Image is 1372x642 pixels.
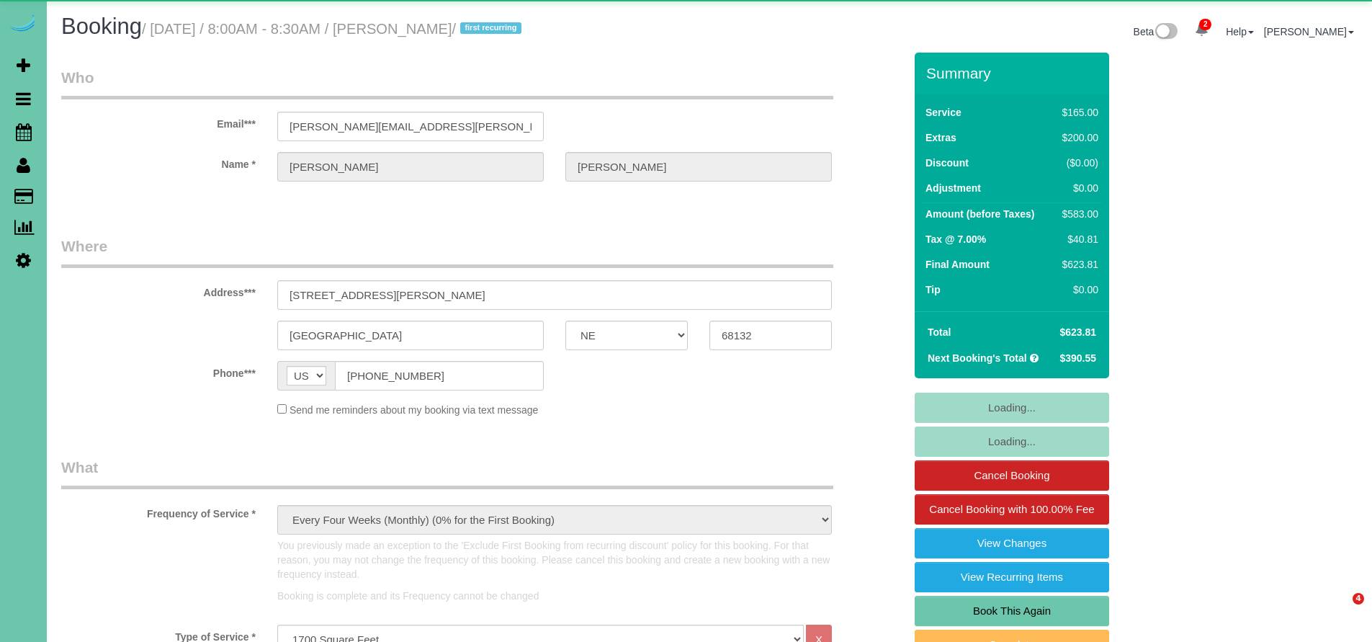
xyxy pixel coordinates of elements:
[915,460,1109,491] a: Cancel Booking
[61,67,833,99] legend: Who
[1134,26,1178,37] a: Beta
[925,232,986,246] label: Tax @ 7.00%
[925,181,981,195] label: Adjustment
[1057,105,1098,120] div: $165.00
[925,130,956,145] label: Extras
[61,236,833,268] legend: Where
[928,352,1027,364] strong: Next Booking's Total
[1188,14,1216,46] a: 2
[1264,26,1354,37] a: [PERSON_NAME]
[277,589,832,603] p: Booking is complete and its Frequency cannot be changed
[1059,352,1096,364] span: $390.55
[925,207,1034,221] label: Amount (before Taxes)
[1226,26,1254,37] a: Help
[61,457,833,489] legend: What
[1057,207,1098,221] div: $583.00
[915,596,1109,626] a: Book This Again
[925,257,990,272] label: Final Amount
[1057,130,1098,145] div: $200.00
[925,282,941,297] label: Tip
[1057,257,1098,272] div: $623.81
[61,14,142,39] span: Booking
[1353,593,1364,605] span: 4
[142,21,526,37] small: / [DATE] / 8:00AM - 8:30AM / [PERSON_NAME]
[925,156,969,170] label: Discount
[277,538,832,581] p: You previously made an exception to the 'Exclude First Booking from recurring discount' policy fo...
[915,494,1109,525] a: Cancel Booking with 100.00% Fee
[915,562,1109,592] a: View Recurring Items
[926,65,1102,81] h3: Summary
[1154,23,1178,42] img: New interface
[290,404,539,416] span: Send me reminders about my booking via text message
[1057,232,1098,246] div: $40.81
[928,326,951,338] strong: Total
[452,21,526,37] span: /
[50,501,266,521] label: Frequency of Service *
[1199,19,1211,30] span: 2
[1057,181,1098,195] div: $0.00
[1323,593,1358,628] iframe: Intercom live chat
[9,14,37,35] img: Automaid Logo
[1057,282,1098,297] div: $0.00
[925,105,961,120] label: Service
[460,22,521,34] span: first recurring
[915,528,1109,558] a: View Changes
[929,503,1094,515] span: Cancel Booking with 100.00% Fee
[50,152,266,171] label: Name *
[1057,156,1098,170] div: ($0.00)
[1059,326,1096,338] span: $623.81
